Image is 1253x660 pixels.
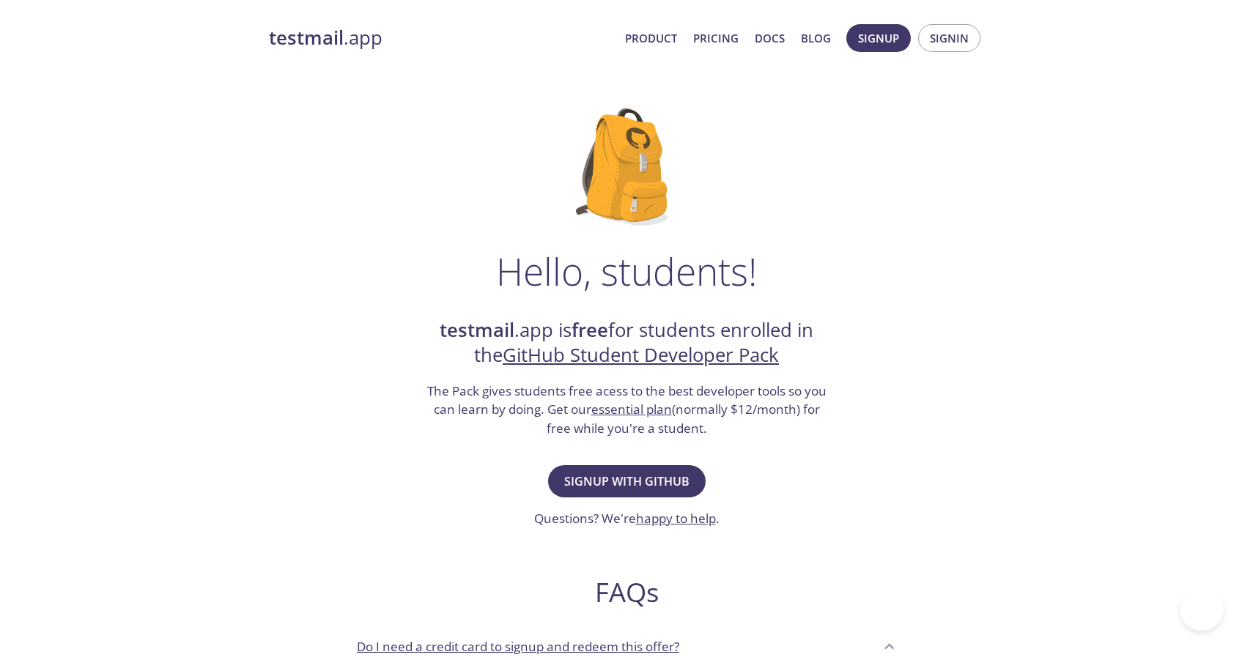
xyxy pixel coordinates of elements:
[534,509,720,528] h3: Questions? We're .
[440,317,514,343] strong: testmail
[625,29,677,48] a: Product
[930,29,969,48] span: Signin
[548,465,706,497] button: Signup with GitHub
[564,471,690,492] span: Signup with GitHub
[591,401,672,418] a: essential plan
[425,318,828,368] h2: .app is for students enrolled in the
[345,576,908,609] h2: FAQs
[572,317,608,343] strong: free
[801,29,831,48] a: Blog
[357,637,679,656] p: Do I need a credit card to signup and redeem this offer?
[846,24,911,52] button: Signup
[269,26,613,51] a: testmail.app
[636,510,716,527] a: happy to help
[269,25,344,51] strong: testmail
[693,29,739,48] a: Pricing
[576,108,678,226] img: github-student-backpack.png
[425,382,828,438] h3: The Pack gives students free acess to the best developer tools so you can learn by doing. Get our...
[1180,587,1224,631] iframe: Help Scout Beacon - Open
[496,249,757,293] h1: Hello, students!
[858,29,899,48] span: Signup
[755,29,785,48] a: Docs
[503,342,779,368] a: GitHub Student Developer Pack
[918,24,980,52] button: Signin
